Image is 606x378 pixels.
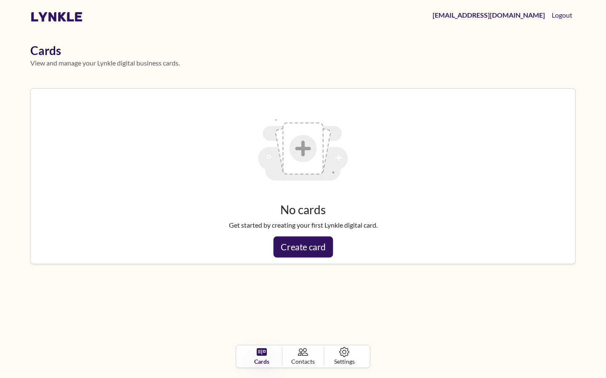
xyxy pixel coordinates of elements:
[334,357,355,366] span: Settings
[282,347,324,366] a: Contacts
[37,220,569,230] p: Get started by creating your first Lynkle digital card.
[30,9,83,25] a: lynkle
[324,347,365,366] a: Settings
[30,58,576,68] p: View and manage your Lynkle digital business cards.
[241,347,282,366] a: Cards
[273,236,333,257] a: Create card
[30,44,576,58] h1: Cards
[291,357,315,366] span: Contacts
[249,95,357,203] img: empty state
[429,7,548,24] a: [EMAIL_ADDRESS][DOMAIN_NAME]
[254,357,269,366] span: Cards
[37,203,569,217] h3: No cards
[548,7,576,24] button: Logout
